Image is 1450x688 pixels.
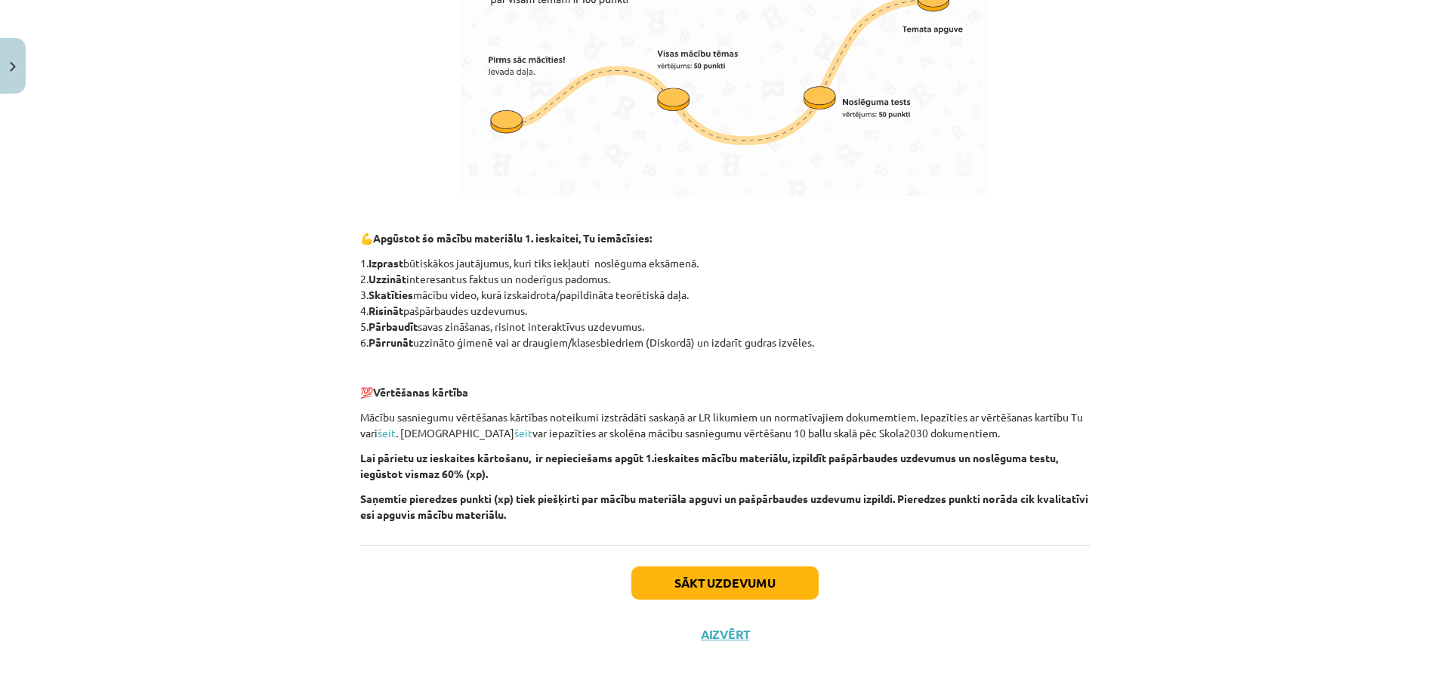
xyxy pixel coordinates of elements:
[369,256,403,270] strong: Izprast
[514,426,532,440] a: šeit
[631,566,819,600] button: Sākt uzdevumu
[360,451,1058,480] strong: Lai pārietu uz ieskaites kārtošanu, ir nepieciešams apgūt 1.ieskaites mācību materiālu, izpildīt ...
[373,231,652,245] strong: Apgūstot šo mācību materiālu 1. ieskaitei, Tu iemācīsies:
[10,62,16,72] img: icon-close-lesson-0947bae3869378f0d4975bcd49f059093ad1ed9edebbc8119c70593378902aed.svg
[369,319,418,333] strong: Pārbaudīt
[373,385,468,399] strong: Vērtēšanas kārtība
[360,230,1090,246] p: 💪
[360,384,1090,400] p: 💯
[696,627,754,642] button: Aizvērt
[360,409,1090,441] p: Mācību sasniegumu vērtēšanas kārtības noteikumi izstrādāti saskaņā ar LR likumiem un normatīvajie...
[360,255,1090,350] p: 1. būtiskākos jautājumus, kuri tiks iekļauti noslēguma eksāmenā. 2. interesantus faktus un noderī...
[369,272,406,285] strong: Uzzināt
[369,288,413,301] strong: Skatīties
[378,426,396,440] a: šeit
[369,304,403,317] strong: Risināt
[369,335,413,349] strong: Pārrunāt
[360,492,1088,521] strong: Saņemtie pieredzes punkti (xp) tiek piešķirti par mācību materiāla apguvi un pašpārbaudes uzdevum...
